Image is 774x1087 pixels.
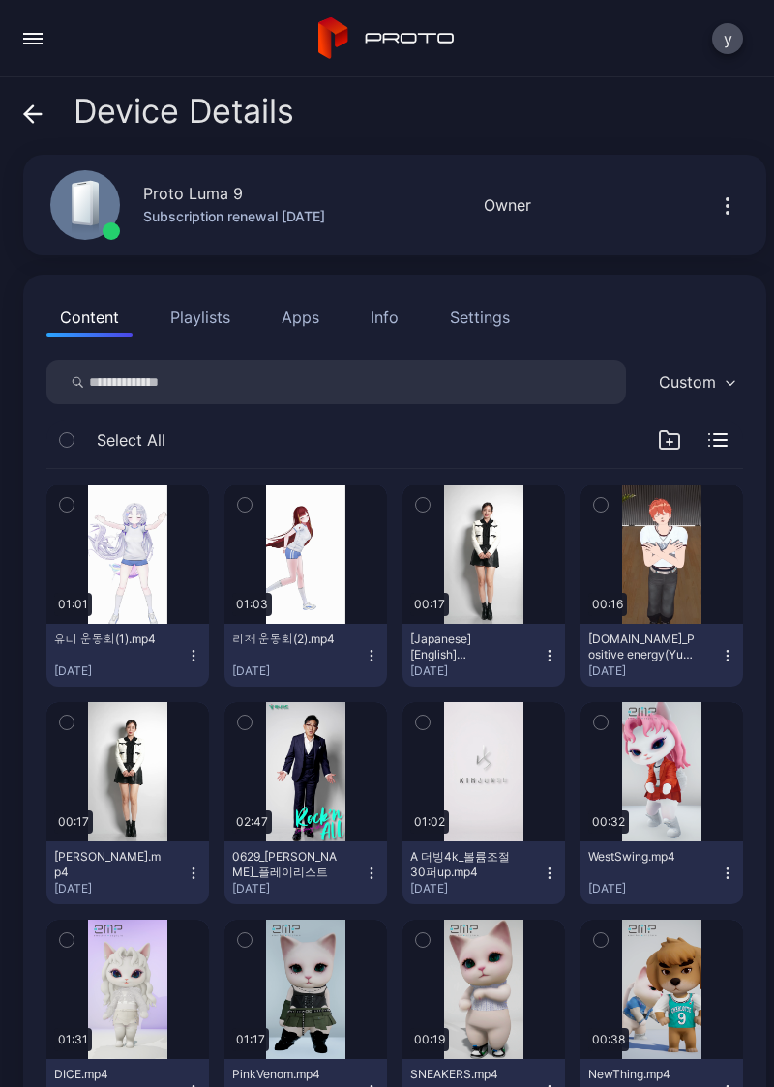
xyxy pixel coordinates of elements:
button: WestSwing.mp4[DATE] [580,841,743,904]
div: [DATE] [410,881,542,896]
div: Subscription renewal [DATE] [143,205,325,228]
button: 0629_[PERSON_NAME]_플레이리스트[DATE] [224,841,387,904]
div: 0629_이승철_플레이리스트 [232,849,339,880]
span: Select All [97,428,165,452]
div: 김태희.mp4 [54,849,161,880]
button: 리제 운동회(2).mp4[DATE] [224,624,387,687]
button: Playlists [157,298,244,337]
div: [DATE] [588,881,720,896]
div: PinkVenom.mp4 [232,1067,339,1082]
button: [PERSON_NAME].mp4[DATE] [46,841,209,904]
div: Custom [659,372,716,392]
span: Device Details [74,93,294,130]
div: [DATE] [232,663,364,679]
button: [DOMAIN_NAME]_Positive energy(Yull ver.)🕺✨ #skinz #스킨즈 #Yull #율 #shorts_1080p.mp4[DATE] [580,624,743,687]
button: A 더빙4k_볼륨조절30퍼up.mp4[DATE] [402,841,565,904]
div: [DATE] [232,881,364,896]
div: 유니 운동회(1).mp4 [54,632,161,647]
button: y [712,23,743,54]
div: WestSwing.mp4 [588,849,695,865]
button: [Japanese] [English] [PERSON_NAME].mp4[DATE] [402,624,565,687]
button: Settings [436,298,523,337]
div: A 더빙4k_볼륨조절30퍼up.mp4 [410,849,517,880]
div: [DATE] [588,663,720,679]
div: Settings [450,306,510,329]
div: [Japanese] [English] 김태희.mp4 [410,632,517,662]
div: SSYouTube.online_Positive energy(Yull ver.)🕺✨ #skinz #스킨즈 #Yull #율 #shorts_1080p.mp4 [588,632,695,662]
div: DICE.mp4 [54,1067,161,1082]
button: Info [357,298,412,337]
div: [DATE] [54,663,186,679]
div: 리제 운동회(2).mp4 [232,632,339,647]
button: Custom [649,360,743,404]
div: [DATE] [54,881,186,896]
div: Owner [484,193,531,217]
div: NewThing.mp4 [588,1067,695,1082]
div: Proto Luma 9 [143,182,243,205]
button: 유니 운동회(1).mp4[DATE] [46,624,209,687]
div: [DATE] [410,663,542,679]
div: SNEAKERS.mp4 [410,1067,517,1082]
button: Apps [268,298,333,337]
div: Info [371,306,399,329]
button: Content [46,298,133,337]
